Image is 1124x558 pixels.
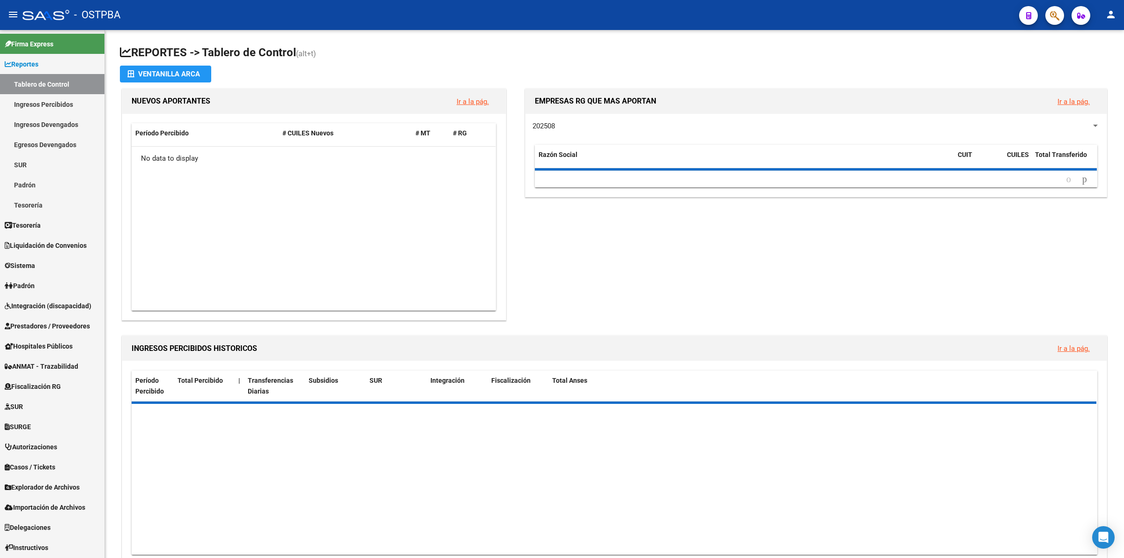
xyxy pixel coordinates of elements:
button: Ir a la pág. [1050,93,1097,110]
div: Open Intercom Messenger [1092,526,1115,549]
span: Fiscalización [491,377,531,384]
a: go to next page [1078,174,1091,185]
span: Período Percibido [135,129,189,137]
a: go to previous page [1062,174,1075,185]
span: SURGE [5,422,31,432]
span: # RG [453,129,467,137]
span: Casos / Tickets [5,462,55,472]
datatable-header-cell: CUILES [1003,145,1031,176]
datatable-header-cell: Subsidios [305,371,366,402]
datatable-header-cell: SUR [366,371,427,402]
span: Autorizaciones [5,442,57,452]
a: Ir a la pág. [457,97,489,106]
span: Explorador de Archivos [5,482,80,492]
span: Razón Social [539,151,577,158]
mat-icon: person [1105,9,1117,20]
h1: REPORTES -> Tablero de Control [120,45,1109,61]
span: Liquidación de Convenios [5,240,87,251]
span: Integración (discapacidad) [5,301,91,311]
datatable-header-cell: Total Percibido [174,371,235,402]
span: (alt+t) [296,49,316,58]
button: Ir a la pág. [449,93,496,110]
span: Total Transferido [1035,151,1087,158]
span: Importación de Archivos [5,502,85,513]
a: Ir a la pág. [1057,344,1090,353]
span: | [238,377,240,384]
span: Reportes [5,59,38,69]
span: Transferencias Diarias [248,377,293,395]
datatable-header-cell: Total Anses [548,371,1087,402]
datatable-header-cell: Transferencias Diarias [244,371,305,402]
span: INGRESOS PERCIBIDOS HISTORICOS [132,344,257,353]
a: Ir a la pág. [1057,97,1090,106]
span: ANMAT - Trazabilidad [5,361,78,372]
datatable-header-cell: Razón Social [535,145,954,176]
span: Tesorería [5,220,41,231]
span: 202508 [532,122,555,130]
mat-icon: menu [7,9,19,20]
datatable-header-cell: Integración [427,371,488,402]
datatable-header-cell: # CUILES Nuevos [279,123,412,143]
span: Total Percibido [177,377,223,384]
span: Hospitales Públicos [5,341,73,351]
div: No data to display [132,147,495,170]
span: SUR [5,402,23,412]
datatable-header-cell: Período Percibido [132,371,174,402]
datatable-header-cell: Fiscalización [488,371,548,402]
span: NUEVOS APORTANTES [132,97,210,105]
span: Instructivos [5,543,48,553]
span: # MT [415,129,430,137]
span: Prestadores / Proveedores [5,321,90,331]
span: Fiscalización RG [5,381,61,392]
datatable-header-cell: # RG [449,123,487,143]
datatable-header-cell: | [235,371,244,402]
datatable-header-cell: Total Transferido [1031,145,1097,176]
datatable-header-cell: # MT [412,123,449,143]
span: Integración [430,377,465,384]
button: Ir a la pág. [1050,340,1097,357]
span: - OSTPBA [74,5,120,25]
span: Padrón [5,281,35,291]
span: Subsidios [309,377,338,384]
span: Sistema [5,260,35,271]
span: Período Percibido [135,377,164,395]
span: CUIT [958,151,972,158]
span: EMPRESAS RG QUE MAS APORTAN [535,97,656,105]
span: # CUILES Nuevos [282,129,333,137]
span: SUR [370,377,382,384]
button: Ventanilla ARCA [120,66,211,82]
div: Ventanilla ARCA [127,66,204,82]
datatable-header-cell: CUIT [954,145,1003,176]
span: Delegaciones [5,522,51,533]
span: Firma Express [5,39,53,49]
span: Total Anses [552,377,587,384]
span: CUILES [1007,151,1029,158]
datatable-header-cell: Período Percibido [132,123,279,143]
